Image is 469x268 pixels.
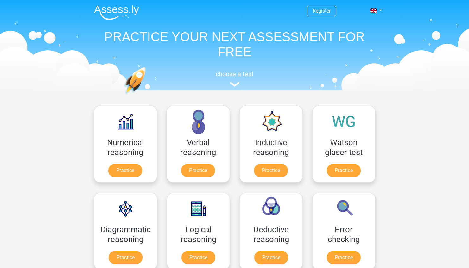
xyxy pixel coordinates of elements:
h5: choose a test [89,70,380,78]
a: Practice [109,251,143,264]
a: Practice [108,164,142,177]
a: Practice [181,251,215,264]
img: Assessly [94,5,139,20]
a: Practice [181,164,215,177]
a: Practice [254,251,288,264]
img: assessment [230,82,239,87]
a: Register [313,8,331,14]
a: Practice [327,251,361,264]
a: Practice [254,164,288,177]
a: choose a test [89,70,380,87]
a: Practice [327,164,361,177]
h1: PRACTICE YOUR NEXT ASSESSMENT FOR FREE [89,29,380,59]
img: practice [124,67,170,124]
